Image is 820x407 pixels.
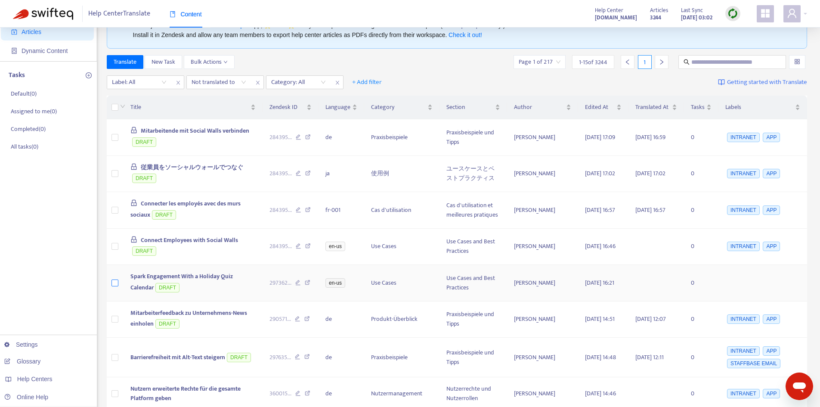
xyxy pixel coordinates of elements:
[585,103,615,112] span: Edited At
[130,199,137,206] span: lock
[152,210,176,220] span: DRAFT
[364,119,439,156] td: Praxisbeispiele
[141,126,249,136] span: Mitarbeitende mit Social Walls verbinden
[319,119,364,156] td: de
[684,338,718,377] td: 0
[650,13,661,22] strong: 3244
[727,169,760,178] span: INTRANET
[578,96,628,119] th: Edited At
[319,338,364,377] td: de
[252,78,263,88] span: close
[684,192,718,229] td: 0
[718,75,807,89] a: Getting started with Translate
[4,394,48,401] a: Online Help
[595,6,623,15] span: Help Center
[585,241,616,251] span: [DATE] 16:46
[269,242,292,251] span: 284395 ...
[9,70,25,81] p: Tasks
[684,96,718,119] th: Tasks
[319,301,364,338] td: de
[364,301,439,338] td: Produkt-Überblick
[11,142,38,151] p: All tasks ( 0 )
[364,156,439,193] td: 使用例
[725,103,793,112] span: Labels
[11,124,46,134] p: Completed ( 0 )
[184,55,235,69] button: Bulk Actionsdown
[155,283,179,292] span: DRAFT
[191,57,228,67] span: Bulk Actions
[269,314,291,324] span: 290571 ...
[170,11,202,18] span: Content
[718,96,807,119] th: Labels
[11,89,37,98] p: Default ( 0 )
[786,373,813,400] iframe: Button to launch messaging window
[439,96,507,119] th: Section
[4,341,38,348] a: Settings
[132,137,156,147] span: DRAFT
[130,199,241,220] span: Connecter les employés avec des murs sociaux
[352,77,382,87] span: + Add filter
[173,78,184,88] span: close
[130,352,225,362] span: Barrierefreiheit mit Alt-Text steigern
[638,55,652,69] div: 1
[635,168,665,178] span: [DATE] 17:02
[141,235,238,245] span: Connect Employees with Social Walls
[319,192,364,229] td: fr-001
[364,338,439,377] td: Praxisbeispiele
[263,96,319,119] th: Zendesk ID
[269,353,291,362] span: 297635 ...
[763,133,780,142] span: APP
[787,8,797,19] span: user
[130,271,233,292] span: Spark Engagement With a Holiday Quiz Calendar
[763,389,780,398] span: APP
[107,55,143,69] button: Translate
[130,308,247,329] span: Mitarbeiterfeedback zu Unternehmens-News einholen
[170,11,176,17] span: book
[152,57,175,67] span: New Task
[763,242,780,251] span: APP
[635,205,665,215] span: [DATE] 16:57
[507,119,578,156] td: [PERSON_NAME]
[319,156,364,193] td: ja
[439,119,507,156] td: Praxisbeispiele und Tipps
[11,29,17,35] span: account-book
[269,205,292,215] span: 284395 ...
[684,229,718,265] td: 0
[681,6,703,15] span: Last Sync
[141,162,243,172] span: 従業員をソーシャルウォールでつなぐ
[11,48,17,54] span: container
[514,103,564,112] span: Author
[133,21,788,40] div: We've just launched the app, ⭐ ⭐️ with your Help Center Manager standard subscription (current on...
[681,13,712,22] strong: [DATE] 03:02
[585,168,615,178] span: [DATE] 17:02
[86,72,92,78] span: plus-circle
[625,59,631,65] span: left
[691,103,705,112] span: Tasks
[13,8,73,20] img: Swifteq
[364,229,439,265] td: Use Cases
[628,96,684,119] th: Translated At
[635,103,670,112] span: Translated At
[727,359,780,368] span: STAFFBASE EMAIL
[346,75,388,89] button: + Add filter
[130,236,137,243] span: lock
[439,192,507,229] td: Cas d'utilisation et meilleures pratiques
[635,352,664,362] span: [DATE] 12:11
[17,376,53,382] span: Help Centers
[650,6,668,15] span: Articles
[727,133,760,142] span: INTRANET
[585,205,615,215] span: [DATE] 16:57
[130,127,137,134] span: lock
[507,192,578,229] td: [PERSON_NAME]
[585,352,616,362] span: [DATE] 14:48
[145,55,182,69] button: New Task
[718,79,725,86] img: image-link
[325,103,350,112] span: Language
[684,265,718,301] td: 0
[635,132,665,142] span: [DATE] 16:59
[684,119,718,156] td: 0
[227,353,251,362] span: DRAFT
[130,103,249,112] span: Title
[132,246,156,256] span: DRAFT
[120,104,125,109] span: down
